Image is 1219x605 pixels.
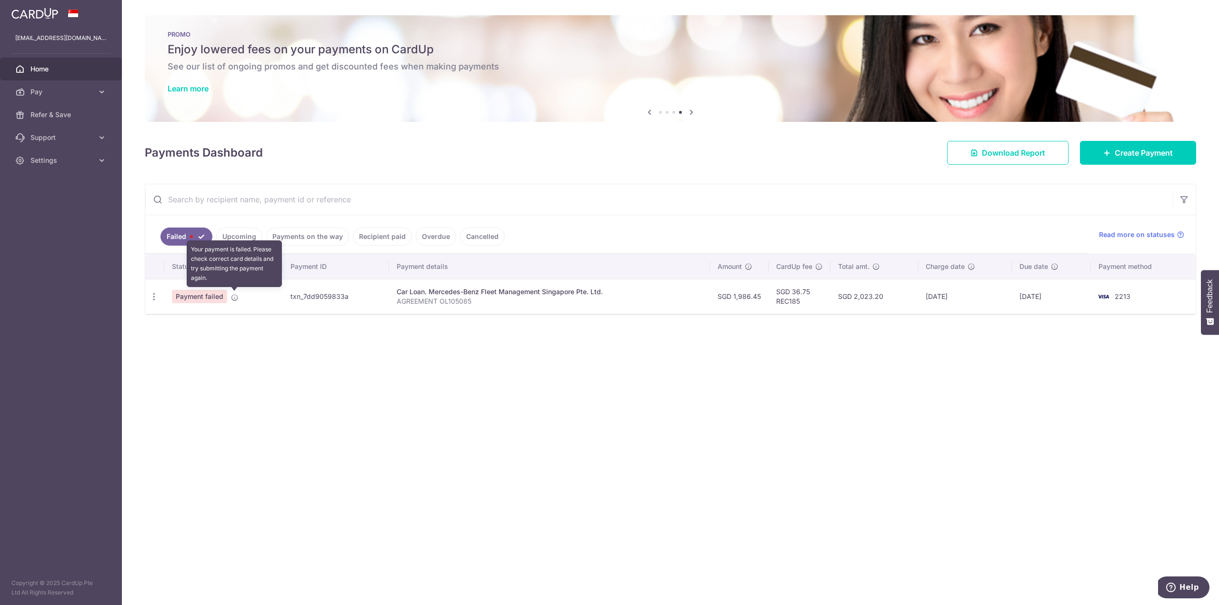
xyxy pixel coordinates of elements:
a: Download Report [947,141,1069,165]
span: Pay [30,87,93,97]
td: SGD 1,986.45 [710,279,769,314]
span: Refer & Save [30,110,93,119]
span: Total amt. [838,262,869,271]
div: Car Loan. Mercedes-Benz Fleet Management Singapore Pte. Ltd. [397,287,702,297]
a: Create Payment [1080,141,1196,165]
span: Amount [718,262,742,271]
td: txn_7dd9059833a [283,279,389,314]
span: CardUp fee [776,262,812,271]
span: Download Report [982,147,1045,159]
a: Failed [160,228,212,246]
a: Upcoming [216,228,262,246]
td: [DATE] [918,279,1012,314]
a: Cancelled [460,228,505,246]
a: Learn more [168,84,209,93]
input: Search by recipient name, payment id or reference [145,184,1173,215]
span: Create Payment [1115,147,1173,159]
iframe: Opens a widget where you can find more information [1158,576,1209,600]
th: Payment method [1091,254,1196,279]
span: Due date [1019,262,1048,271]
a: Read more on statuses [1099,230,1184,239]
div: Your payment is failed. Please check correct card details and try submitting the payment again. [187,240,282,287]
p: PROMO [168,30,1173,38]
span: Feedback [1206,279,1214,313]
button: Feedback - Show survey [1201,270,1219,335]
span: Support [30,133,93,142]
h4: Payments Dashboard [145,144,263,161]
span: Settings [30,156,93,165]
img: CardUp [11,8,58,19]
p: AGREEMENT OL105085 [397,297,702,306]
a: Recipient paid [353,228,412,246]
img: Bank Card [1094,291,1113,302]
td: [DATE] [1012,279,1090,314]
span: Home [30,64,93,74]
span: Charge date [926,262,965,271]
td: SGD 36.75 REC185 [769,279,830,314]
span: Payment failed [172,290,227,303]
td: SGD 2,023.20 [830,279,918,314]
img: Latest Promos banner [145,15,1196,122]
a: Overdue [416,228,456,246]
th: Payment details [389,254,710,279]
h6: See our list of ongoing promos and get discounted fees when making payments [168,61,1173,72]
span: 2213 [1115,292,1130,300]
span: Status [172,262,192,271]
span: Read more on statuses [1099,230,1175,239]
h5: Enjoy lowered fees on your payments on CardUp [168,42,1173,57]
a: Payments on the way [266,228,349,246]
th: Payment ID [283,254,389,279]
p: [EMAIL_ADDRESS][DOMAIN_NAME] [15,33,107,43]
